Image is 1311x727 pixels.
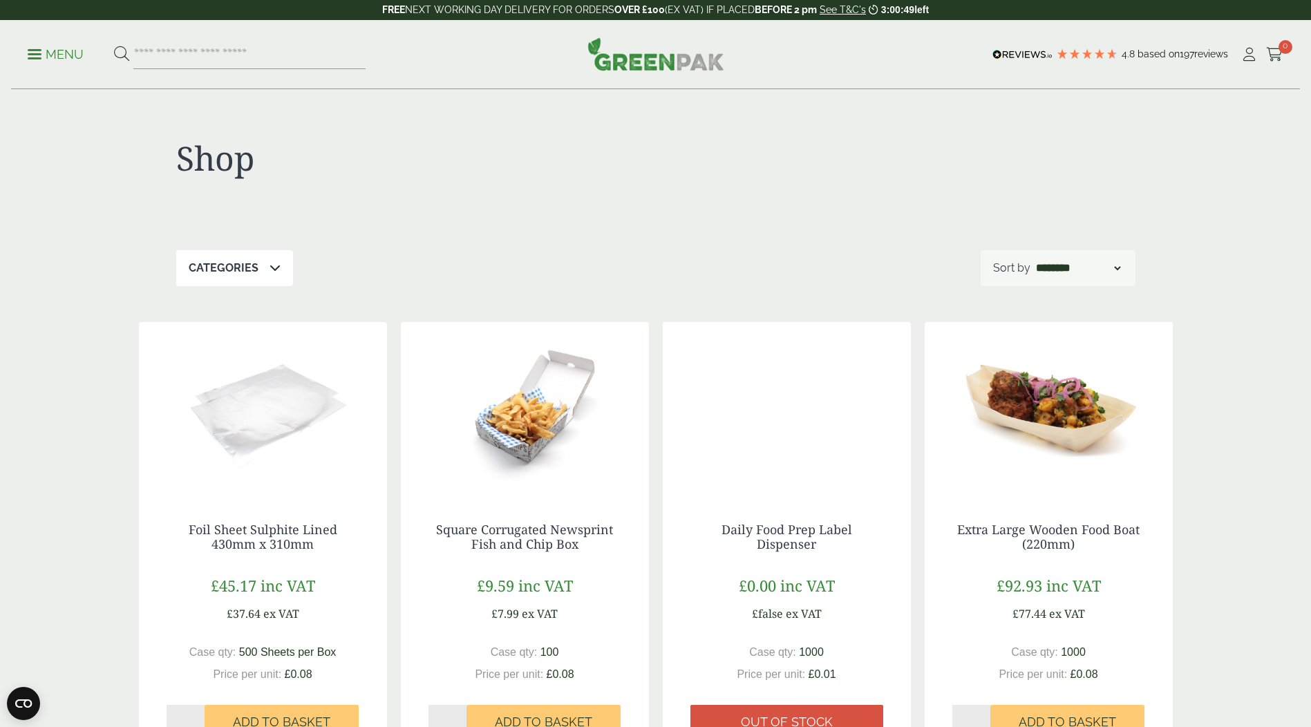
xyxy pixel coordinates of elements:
[227,606,261,621] span: £37.64
[1033,260,1123,276] select: Shop order
[752,606,783,621] span: £false
[436,521,613,553] a: Square Corrugated Newsprint Fish and Chip Box
[7,687,40,720] button: Open CMP widget
[518,575,573,596] span: inc VAT
[1180,48,1194,59] span: 197
[1194,48,1228,59] span: reviews
[263,606,299,621] span: ex VAT
[755,4,817,15] strong: BEFORE 2 pm
[1122,48,1138,59] span: 4.8
[213,668,281,680] span: Price per unit:
[401,322,649,495] img: 2520069 Square News Fish n Chip Corrugated Box - Open with Chips
[1061,646,1086,658] span: 1000
[522,606,558,621] span: ex VAT
[1138,48,1180,59] span: Based on
[491,646,538,658] span: Case qty:
[881,4,914,15] span: 3:00:49
[997,575,1042,596] span: £92.93
[799,646,824,658] span: 1000
[957,521,1140,553] a: Extra Large Wooden Food Boat (220mm)
[1012,606,1046,621] span: £77.44
[477,575,514,596] span: £9.59
[993,260,1030,276] p: Sort by
[809,668,836,680] span: £0.01
[189,646,236,658] span: Case qty:
[786,606,822,621] span: ex VAT
[211,575,256,596] span: £45.17
[261,575,315,596] span: inc VAT
[1071,668,1098,680] span: £0.08
[285,668,312,680] span: £0.08
[749,646,796,658] span: Case qty:
[1241,48,1258,62] i: My Account
[28,46,84,63] p: Menu
[737,668,805,680] span: Price per unit:
[1049,606,1085,621] span: ex VAT
[820,4,866,15] a: See T&C's
[925,322,1173,495] img: Extra Large Wooden Boat 220mm with food contents V2 2920004AE
[475,668,543,680] span: Price per unit:
[614,4,665,15] strong: OVER £100
[1266,44,1283,65] a: 0
[721,521,852,553] a: Daily Food Prep Label Dispenser
[491,606,519,621] span: £7.99
[239,646,337,658] span: 500 Sheets per Box
[780,575,835,596] span: inc VAT
[1046,575,1101,596] span: inc VAT
[914,4,929,15] span: left
[1279,40,1292,54] span: 0
[28,46,84,60] a: Menu
[1011,646,1058,658] span: Case qty:
[176,138,656,178] h1: Shop
[999,668,1067,680] span: Price per unit:
[739,575,776,596] span: £0.00
[139,322,387,495] img: GP3330019D Foil Sheet Sulphate Lined bare
[547,668,574,680] span: £0.08
[1056,48,1118,60] div: 4.79 Stars
[540,646,559,658] span: 100
[992,50,1053,59] img: REVIEWS.io
[189,260,258,276] p: Categories
[189,521,337,553] a: Foil Sheet Sulphite Lined 430mm x 310mm
[587,37,724,70] img: GreenPak Supplies
[1266,48,1283,62] i: Cart
[382,4,405,15] strong: FREE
